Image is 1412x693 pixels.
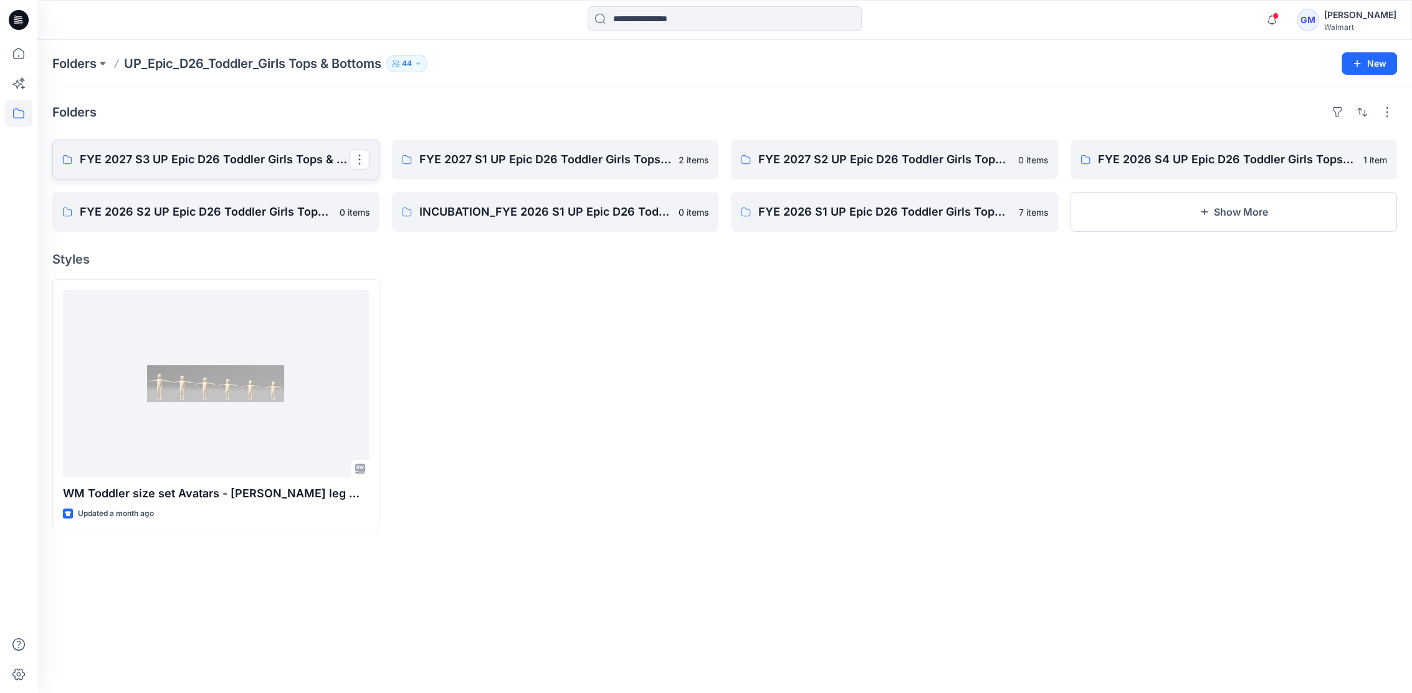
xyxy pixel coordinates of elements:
[124,55,381,72] p: UP_Epic_D26_Toddler_Girls Tops & Bottoms
[52,105,97,120] h4: Folders
[402,57,412,70] p: 44
[1342,52,1397,75] button: New
[52,55,97,72] a: Folders
[1324,22,1396,32] div: Walmart
[679,206,708,219] p: 0 items
[1098,151,1357,168] p: FYE 2026 S4 UP Epic D26 Toddler Girls Tops & Bottoms
[52,252,1397,267] h4: Styles
[392,140,719,179] a: FYE 2027 S1 UP Epic D26 Toddler Girls Tops & Bottoms2 items
[758,203,1011,221] p: FYE 2026 S1 UP Epic D26 Toddler Girls Tops & Bottoms
[1363,153,1387,166] p: 1 item
[386,55,427,72] button: 44
[80,203,332,221] p: FYE 2026 S2 UP Epic D26 Toddler Girls Tops & Bottoms
[63,485,369,502] p: WM Toddler size set Avatars - [PERSON_NAME] leg with Diaper 18M - 5T
[78,507,154,520] p: Updated a month ago
[731,192,1058,232] a: FYE 2026 S1 UP Epic D26 Toddler Girls Tops & Bottoms7 items
[52,192,379,232] a: FYE 2026 S2 UP Epic D26 Toddler Girls Tops & Bottoms0 items
[1297,9,1319,31] div: GM
[80,151,350,168] p: FYE 2027 S3 UP Epic D26 Toddler Girls Tops & Bottoms
[1018,153,1048,166] p: 0 items
[1071,140,1398,179] a: FYE 2026 S4 UP Epic D26 Toddler Girls Tops & Bottoms1 item
[1071,192,1398,232] button: Show More
[52,140,379,179] a: FYE 2027 S3 UP Epic D26 Toddler Girls Tops & Bottoms
[1019,206,1048,219] p: 7 items
[758,151,1011,168] p: FYE 2027 S2 UP Epic D26 Toddler Girls Tops & Bottoms
[419,203,672,221] p: INCUBATION_FYE 2026 S1 UP Epic D26 Toddler Girls Tops & Bottoms
[1324,7,1396,22] div: [PERSON_NAME]
[731,140,1058,179] a: FYE 2027 S2 UP Epic D26 Toddler Girls Tops & Bottoms0 items
[419,151,672,168] p: FYE 2027 S1 UP Epic D26 Toddler Girls Tops & Bottoms
[63,290,369,477] a: WM Toddler size set Avatars - streight leg with Diaper 18M - 5T
[340,206,370,219] p: 0 items
[392,192,719,232] a: INCUBATION_FYE 2026 S1 UP Epic D26 Toddler Girls Tops & Bottoms0 items
[679,153,708,166] p: 2 items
